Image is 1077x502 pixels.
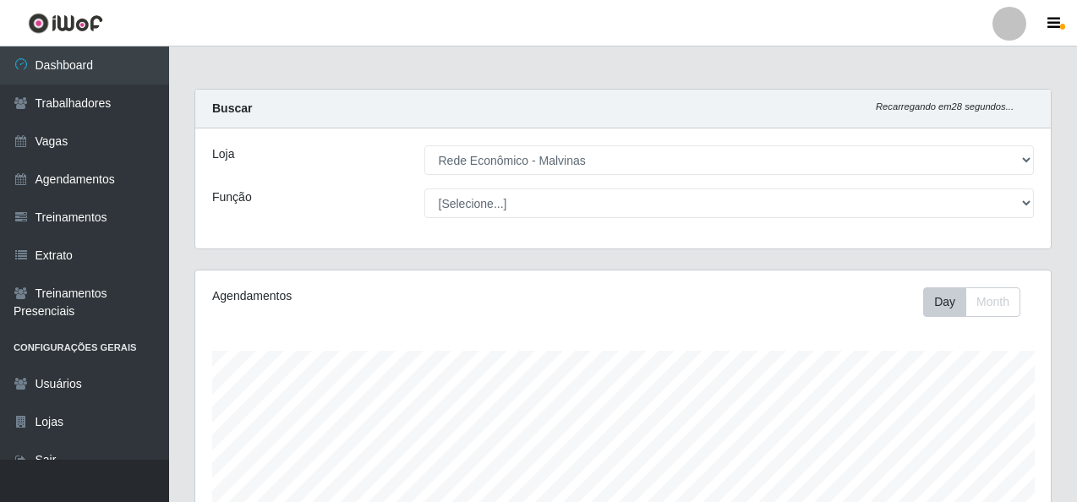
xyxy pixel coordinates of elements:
button: Day [923,287,966,317]
strong: Buscar [212,101,252,115]
label: Loja [212,145,234,163]
i: Recarregando em 28 segundos... [876,101,1014,112]
label: Função [212,188,252,206]
div: First group [923,287,1020,317]
div: Toolbar with button groups [923,287,1034,317]
img: CoreUI Logo [28,13,103,34]
button: Month [965,287,1020,317]
div: Agendamentos [212,287,540,305]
